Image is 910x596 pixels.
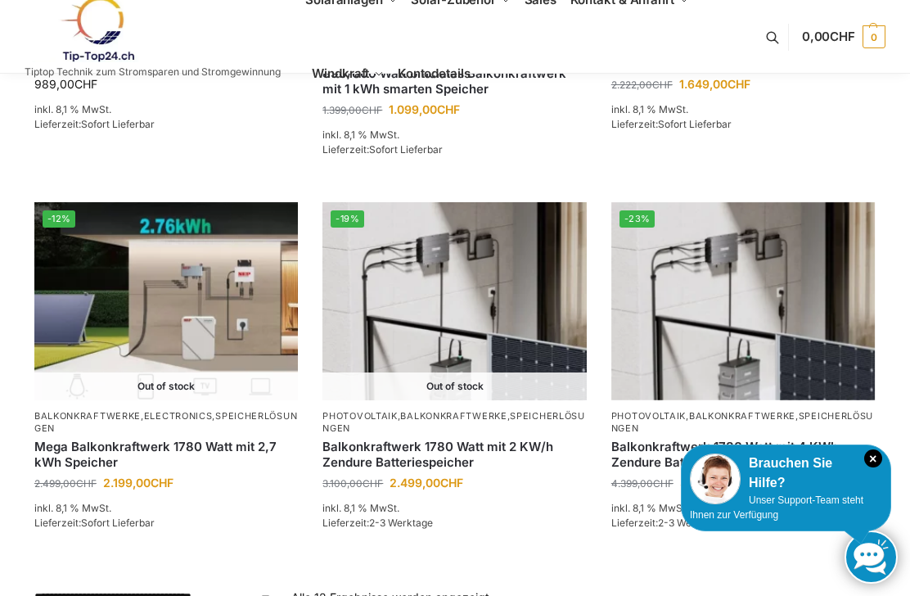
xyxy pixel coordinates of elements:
span: Sofort Lieferbar [658,118,732,130]
a: Mega Balkonkraftwerk 1780 Watt mit 2,7 kWh Speicher [34,439,298,471]
span: Sofort Lieferbar [369,143,443,156]
bdi: 2.499,00 [390,476,463,490]
p: , , [34,410,298,436]
a: -12% Out of stockSolaranlage mit 2,7 KW Batteriespeicher Genehmigungsfrei [34,202,298,400]
img: Zendure-solar-flow-Batteriespeicher für Balkonkraftwerke [322,202,586,400]
span: CHF [440,476,463,490]
a: -19% Out of stockZendure-solar-flow-Batteriespeicher für Balkonkraftwerke [322,202,586,400]
span: Windkraft [312,65,369,81]
bdi: 1.099,00 [389,102,460,116]
a: Balkonkraftwerke [34,410,141,422]
bdi: 1.399,00 [322,104,382,116]
bdi: 2.199,00 [103,476,173,490]
span: Lieferzeit: [611,118,732,130]
span: 0 [863,25,885,48]
bdi: 2.499,00 [34,477,97,490]
a: Photovoltaik [611,410,686,422]
img: Solaranlage mit 2,7 KW Batteriespeicher Genehmigungsfrei [34,202,298,400]
i: Schließen [864,449,882,467]
span: Lieferzeit: [34,517,155,529]
span: Lieferzeit: [322,517,433,529]
span: CHF [653,477,673,490]
span: CHF [74,77,97,91]
bdi: 3.100,00 [322,477,383,490]
a: Electronics [144,410,213,422]
span: Kontodetails [398,65,471,81]
span: CHF [362,104,382,116]
img: Customer service [690,454,741,504]
span: CHF [830,29,855,44]
p: inkl. 8,1 % MwSt. [34,102,298,117]
a: Photovoltaik [322,410,397,422]
span: CHF [437,102,460,116]
span: CHF [76,477,97,490]
p: , , [322,410,586,436]
bdi: 4.399,00 [611,477,673,490]
p: inkl. 8,1 % MwSt. [34,501,298,516]
a: Balkonkraftwerke [689,410,795,422]
a: Balkonkraftwerke [400,410,507,422]
span: Sofort Lieferbar [81,118,155,130]
a: Speicherlösungen [611,410,873,434]
p: Tiptop Technik zum Stromsparen und Stromgewinnung [25,67,281,77]
a: Speicherlösungen [34,410,297,434]
span: CHF [363,477,383,490]
a: Speicherlösungen [322,410,584,434]
bdi: 3.399,00 [680,476,754,490]
span: Sofort Lieferbar [81,517,155,529]
p: inkl. 8,1 % MwSt. [611,501,875,516]
a: Kontodetails [391,37,477,111]
a: Balkonkraftwerk 1780 Watt mit 4 KWh Zendure Batteriespeicher Notstrom fähig [611,439,875,471]
img: Zendure-solar-flow-Batteriespeicher für Balkonkraftwerke [611,202,875,400]
a: Balkonkraftwerk 1780 Watt mit 2 KW/h Zendure Batteriespeicher [322,439,586,471]
a: Windkraft [305,37,391,111]
span: Lieferzeit: [34,118,155,130]
span: 2-3 Werktage [369,517,433,529]
span: Lieferzeit: [611,517,722,529]
span: Unser Support-Team steht Ihnen zur Verfügung [690,494,863,521]
div: Brauchen Sie Hilfe? [690,454,882,493]
p: inkl. 8,1 % MwSt. [322,128,586,142]
span: 2-3 Werktage [658,517,722,529]
span: 0,00 [802,29,855,44]
p: inkl. 8,1 % MwSt. [322,501,586,516]
a: -23%Zendure-solar-flow-Batteriespeicher für Balkonkraftwerke [611,202,875,400]
p: , , [611,410,875,436]
span: Lieferzeit: [322,143,443,156]
a: 0,00CHF 0 [802,12,885,61]
span: CHF [151,476,173,490]
bdi: 989,00 [34,77,97,91]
